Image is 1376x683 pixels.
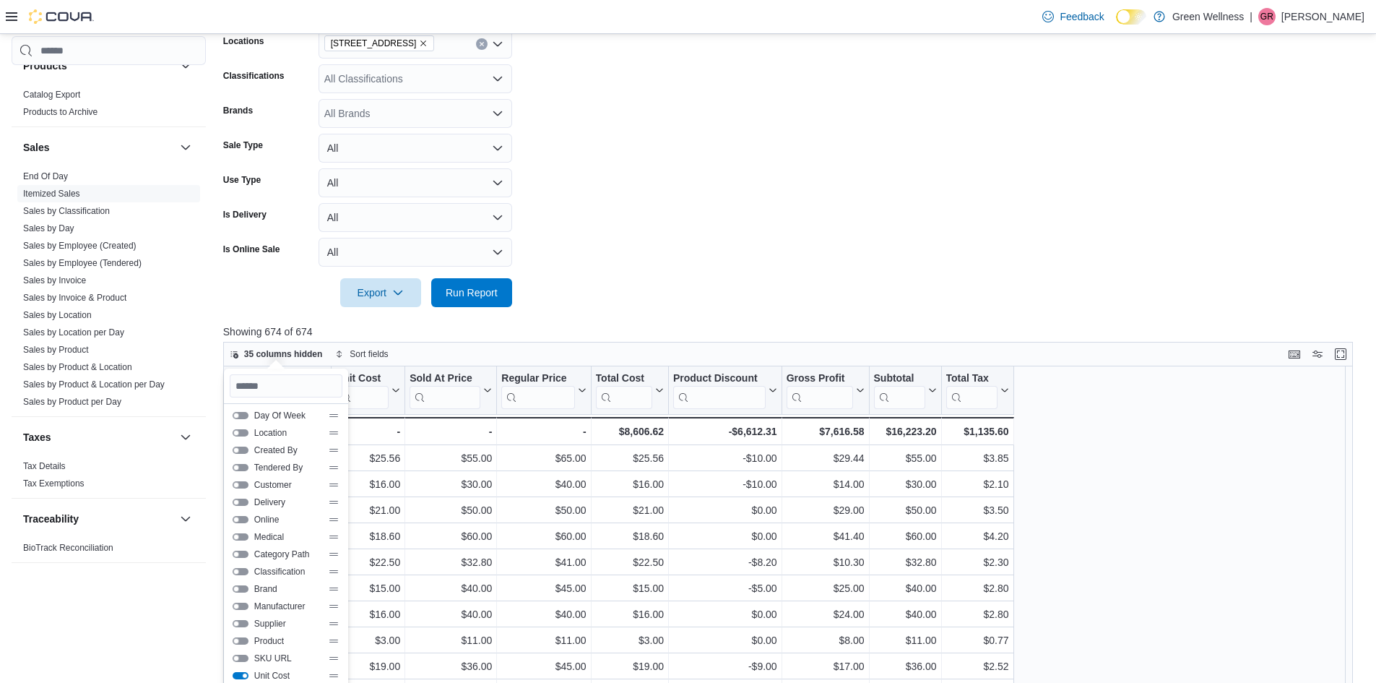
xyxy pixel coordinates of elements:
[873,658,936,675] div: $36.00
[23,327,124,338] span: Sales by Location per Day
[23,140,50,155] h3: Sales
[340,278,421,307] button: Export
[23,107,98,117] a: Products to Archive
[254,514,323,525] span: Online
[177,429,194,446] button: Taxes
[23,90,80,100] a: Catalog Export
[328,514,339,525] div: Drag handle
[410,606,492,623] div: $40.00
[786,580,864,597] div: $25.00
[1258,8,1276,25] div: George Reese
[492,38,503,50] button: Open list of options
[873,372,925,386] div: Subtotal
[873,372,936,409] button: Subtotal
[786,554,864,571] div: $10.30
[328,462,339,473] div: Drag handle
[223,174,261,186] label: Use Type
[328,410,339,421] div: Drag handle
[501,580,586,597] div: $45.00
[23,310,92,320] a: Sales by Location
[410,372,492,409] button: Sold At Price
[673,632,777,649] div: $0.00
[233,620,248,627] button: Supplier
[244,348,323,360] span: 35 columns hidden
[946,372,1008,409] button: Total Tax
[492,108,503,119] button: Open list of options
[946,606,1008,623] div: $2.80
[595,632,663,649] div: $3.00
[223,209,267,220] label: Is Delivery
[23,171,68,181] a: End Of Day
[254,670,323,682] span: Unit Cost
[350,348,388,360] span: Sort fields
[233,585,248,593] button: Brand
[873,372,925,409] div: Subtotal
[12,458,206,498] div: Taxes
[23,543,113,553] a: BioTrack Reconciliation
[23,223,74,234] span: Sales by Day
[328,444,339,456] div: Drag handle
[595,476,663,493] div: $16.00
[177,510,194,528] button: Traceability
[233,603,248,610] button: Manufacturer
[233,499,248,506] button: Delivery
[501,502,586,519] div: $50.00
[501,554,586,571] div: $41.00
[1116,9,1146,25] input: Dark Mode
[23,512,174,526] button: Traceability
[336,658,400,675] div: $19.00
[410,632,492,649] div: $11.00
[233,429,248,437] button: Location
[23,460,66,472] span: Tax Details
[336,502,400,519] div: $21.00
[23,223,74,233] a: Sales by Day
[230,374,343,398] input: Search columns
[595,372,652,409] div: Total Cost
[336,450,400,467] div: $25.56
[946,372,997,386] div: Total Tax
[336,632,400,649] div: $3.00
[254,479,323,491] span: Customer
[23,430,51,444] h3: Taxes
[233,447,248,454] button: Created By
[595,502,663,519] div: $21.00
[233,412,248,419] button: Day Of Week
[1332,345,1349,363] button: Enter fullscreen
[446,285,498,300] span: Run Report
[328,635,339,647] div: Drag handle
[786,372,852,409] div: Gross Profit
[410,372,480,409] div: Sold At Price
[23,189,80,199] a: Itemized Sales
[254,653,323,664] span: SKU URL
[328,427,339,439] div: Drag handle
[595,580,663,597] div: $15.00
[254,549,323,560] span: Category Path
[501,372,574,386] div: Regular Price
[23,205,110,217] span: Sales by Classification
[29,9,94,24] img: Cova
[319,203,512,232] button: All
[328,566,339,577] div: Drag handle
[349,278,412,307] span: Export
[23,362,132,372] a: Sales by Product & Location
[336,372,389,409] div: Unit Cost
[595,450,663,467] div: $25.56
[410,372,480,386] div: Sold At Price
[501,606,586,623] div: $40.00
[673,372,766,386] div: Product Discount
[233,464,248,471] button: Tendered By
[328,653,339,664] div: Drag handle
[946,580,1008,597] div: $2.80
[410,476,492,493] div: $30.00
[501,476,586,493] div: $40.00
[23,478,85,489] a: Tax Exemptions
[1281,8,1364,25] p: [PERSON_NAME]
[873,423,936,440] div: $16,223.20
[410,528,492,545] div: $60.00
[336,606,400,623] div: $16.00
[673,606,777,623] div: $0.00
[336,580,400,597] div: $15.00
[23,140,174,155] button: Sales
[23,59,174,73] button: Products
